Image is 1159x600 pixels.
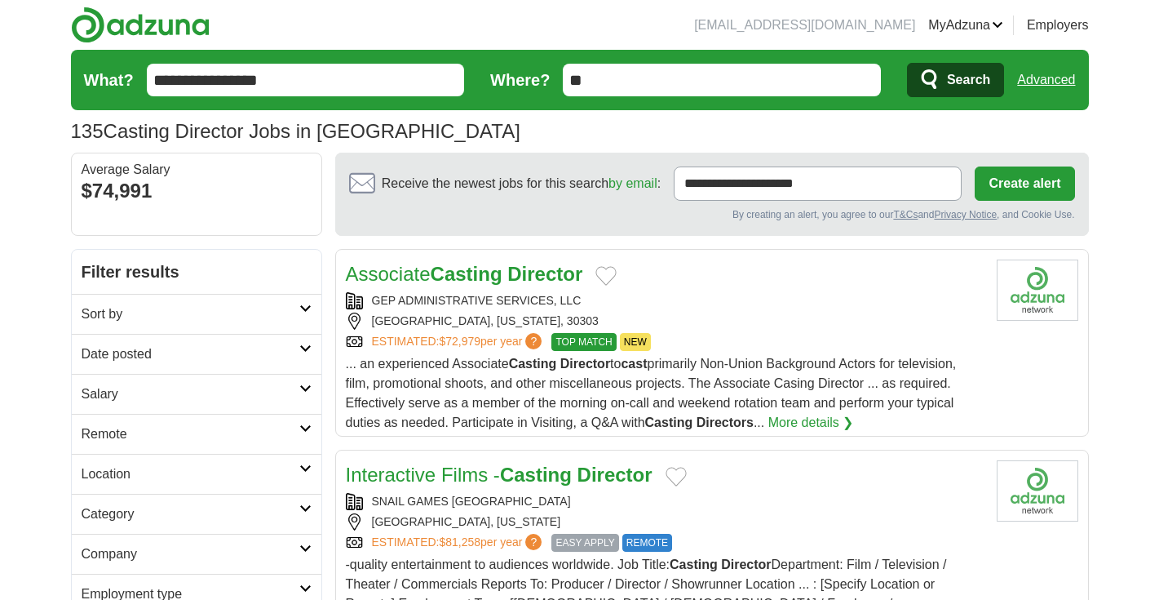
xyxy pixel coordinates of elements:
a: ESTIMATED:$72,979per year? [372,333,546,351]
span: Receive the newest jobs for this search : [382,174,661,193]
h2: Location [82,464,299,484]
a: Remote [72,414,321,454]
strong: Directors [697,416,754,429]
label: Where? [490,68,550,92]
a: AssociateCasting Director [346,263,583,285]
a: Employers [1027,16,1089,35]
a: Date posted [72,334,321,374]
a: Advanced [1017,64,1075,96]
label: What? [84,68,134,92]
span: $72,979 [439,335,480,348]
span: REMOTE [622,534,672,552]
span: EASY APPLY [551,534,618,552]
a: Location [72,454,321,494]
div: SNAIL GAMES [GEOGRAPHIC_DATA] [346,493,984,510]
div: [GEOGRAPHIC_DATA], [US_STATE] [346,513,984,531]
a: More details ❯ [768,413,854,433]
div: By creating an alert, you agree to our and , and Cookie Use. [349,207,1075,222]
a: Salary [72,374,321,414]
span: Search [947,64,990,96]
button: Create alert [975,167,1074,201]
img: Company logo [997,460,1078,522]
button: Add to favorite jobs [595,266,617,286]
strong: Casting [431,263,502,285]
div: [GEOGRAPHIC_DATA], [US_STATE], 30303 [346,313,984,330]
span: ? [525,333,542,349]
span: 135 [71,117,104,146]
strong: Casting [670,558,718,571]
a: Company [72,534,321,574]
h2: Salary [82,384,299,404]
a: T&Cs [893,209,918,220]
a: Category [72,494,321,534]
a: by email [608,176,657,190]
span: NEW [620,333,651,351]
h2: Remote [82,424,299,444]
li: [EMAIL_ADDRESS][DOMAIN_NAME] [694,16,915,35]
img: Company logo [997,260,1078,321]
button: Add to favorite jobs [666,467,687,487]
strong: Director [560,357,610,371]
a: Interactive Films -Casting Director [346,464,652,486]
div: $74,991 [82,176,312,206]
span: ? [525,534,542,550]
strong: cast [621,357,647,371]
a: Sort by [72,294,321,334]
a: Privacy Notice [934,209,997,220]
h2: Filter results [72,250,321,294]
h2: Company [82,544,299,564]
strong: Director [577,464,652,486]
img: Adzuna logo [71,7,210,43]
span: $81,258 [439,536,480,549]
h2: Sort by [82,304,299,324]
strong: Casting [509,357,557,371]
h1: Casting Director Jobs in [GEOGRAPHIC_DATA] [71,120,520,142]
h2: Category [82,504,299,524]
a: ESTIMATED:$81,258per year? [372,534,546,552]
button: Search [907,63,1004,97]
strong: Casting [645,416,693,429]
div: GEP ADMINISTRATIVE SERVICES, LLC [346,292,984,309]
span: TOP MATCH [551,333,616,351]
span: ... an experienced Associate to primarily Non-Union Background Actors for television, film, promo... [346,357,957,429]
a: MyAdzuna [928,16,1003,35]
strong: Director [721,558,771,571]
div: Average Salary [82,163,312,176]
strong: Director [507,263,582,285]
strong: Casting [500,464,572,486]
h2: Date posted [82,344,299,364]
